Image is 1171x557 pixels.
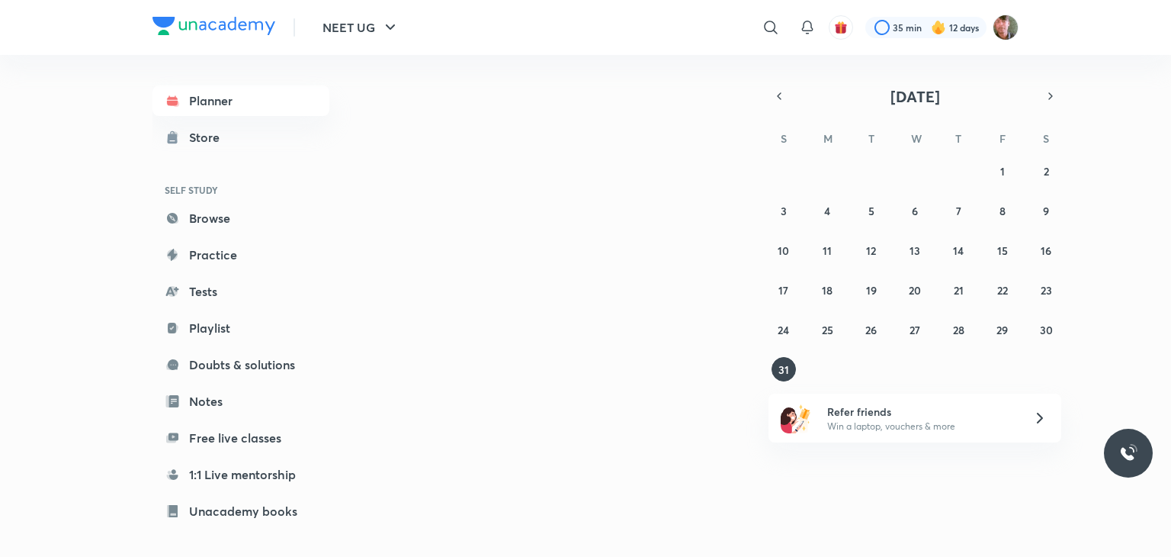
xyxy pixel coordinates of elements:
[790,85,1040,107] button: [DATE]
[815,278,839,302] button: August 18, 2025
[946,198,970,223] button: August 7, 2025
[829,15,853,40] button: avatar
[313,12,409,43] button: NEET UG
[778,283,788,298] abbr: August 17, 2025
[778,323,789,337] abbr: August 24, 2025
[903,317,927,342] button: August 27, 2025
[903,198,927,223] button: August 6, 2025
[1034,159,1058,183] button: August 2, 2025
[1044,164,1049,179] abbr: August 2, 2025
[152,349,329,380] a: Doubts & solutions
[1034,238,1058,262] button: August 16, 2025
[824,204,830,218] abbr: August 4, 2025
[946,238,970,262] button: August 14, 2025
[910,323,920,337] abbr: August 27, 2025
[827,420,1015,433] p: Win a laptop, vouchers & more
[946,317,970,342] button: August 28, 2025
[152,203,329,233] a: Browse
[911,131,922,146] abbr: Wednesday
[152,386,329,417] a: Notes
[189,128,229,146] div: Store
[152,85,329,116] a: Planner
[866,283,877,298] abbr: August 19, 2025
[868,131,874,146] abbr: Tuesday
[815,317,839,342] button: August 25, 2025
[152,122,329,153] a: Store
[999,131,1006,146] abbr: Friday
[890,86,940,107] span: [DATE]
[953,323,964,337] abbr: August 28, 2025
[834,21,848,34] img: avatar
[997,243,1008,258] abbr: August 15, 2025
[152,496,329,526] a: Unacademy books
[866,243,876,258] abbr: August 12, 2025
[990,159,1015,183] button: August 1, 2025
[953,243,964,258] abbr: August 14, 2025
[772,198,796,223] button: August 3, 2025
[912,204,918,218] abbr: August 6, 2025
[823,131,833,146] abbr: Monday
[931,20,946,35] img: streak
[822,283,833,298] abbr: August 18, 2025
[997,283,1008,298] abbr: August 22, 2025
[1040,323,1053,337] abbr: August 30, 2025
[778,362,789,377] abbr: August 31, 2025
[859,198,884,223] button: August 5, 2025
[772,357,796,382] button: August 31, 2025
[999,204,1006,218] abbr: August 8, 2025
[772,278,796,302] button: August 17, 2025
[152,459,329,490] a: 1:1 Live mentorship
[993,14,1019,40] img: Ravii
[996,323,1008,337] abbr: August 29, 2025
[909,283,921,298] abbr: August 20, 2025
[152,17,275,39] a: Company Logo
[859,238,884,262] button: August 12, 2025
[954,283,964,298] abbr: August 21, 2025
[778,243,789,258] abbr: August 10, 2025
[903,238,927,262] button: August 13, 2025
[152,177,329,203] h6: SELF STUDY
[781,204,787,218] abbr: August 3, 2025
[946,278,970,302] button: August 21, 2025
[859,317,884,342] button: August 26, 2025
[152,276,329,307] a: Tests
[955,131,961,146] abbr: Thursday
[1041,243,1051,258] abbr: August 16, 2025
[990,317,1015,342] button: August 29, 2025
[1034,278,1058,302] button: August 23, 2025
[772,317,796,342] button: August 24, 2025
[152,313,329,343] a: Playlist
[781,131,787,146] abbr: Sunday
[865,323,877,337] abbr: August 26, 2025
[152,17,275,35] img: Company Logo
[910,243,920,258] abbr: August 13, 2025
[822,323,833,337] abbr: August 25, 2025
[1034,317,1058,342] button: August 30, 2025
[823,243,832,258] abbr: August 11, 2025
[1119,444,1137,462] img: ttu
[827,404,1015,420] h6: Refer friends
[990,238,1015,262] button: August 15, 2025
[990,278,1015,302] button: August 22, 2025
[152,423,329,453] a: Free live classes
[1043,131,1049,146] abbr: Saturday
[152,240,329,270] a: Practice
[772,238,796,262] button: August 10, 2025
[990,198,1015,223] button: August 8, 2025
[1034,198,1058,223] button: August 9, 2025
[1041,283,1052,298] abbr: August 23, 2025
[859,278,884,302] button: August 19, 2025
[868,204,874,218] abbr: August 5, 2025
[781,403,811,433] img: referral
[815,238,839,262] button: August 11, 2025
[815,198,839,223] button: August 4, 2025
[903,278,927,302] button: August 20, 2025
[1000,164,1005,179] abbr: August 1, 2025
[1043,204,1049,218] abbr: August 9, 2025
[956,204,961,218] abbr: August 7, 2025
